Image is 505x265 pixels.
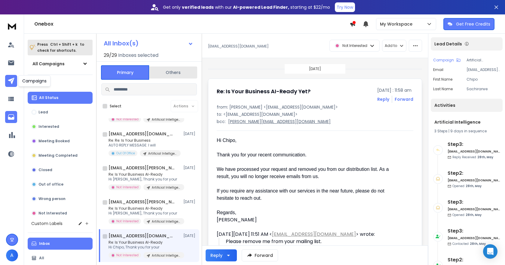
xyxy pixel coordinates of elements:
[28,58,93,70] button: All Campaigns
[183,233,197,238] p: [DATE]
[483,244,497,259] div: Open Intercom Messenger
[217,111,413,117] p: to: <[EMAIL_ADDRESS][DOMAIN_NAME]>
[448,170,500,177] h6: Step 2 :
[38,110,48,115] p: Lead
[110,104,121,109] label: Select
[116,185,139,190] p: Not Interested
[39,95,58,100] p: All Status
[448,207,500,211] h6: [EMAIL_ADDRESS][DOMAIN_NAME]
[226,238,392,245] div: Please remove me from your mailing list.
[149,66,197,79] button: Others
[109,177,181,182] p: Hi [PERSON_NAME], Thank you for your
[448,227,500,235] h6: Step 3 :
[467,87,500,91] p: Sachirarwe
[38,124,59,129] p: Interested
[28,80,93,88] h3: Filters
[309,66,321,71] p: [DATE]
[433,77,452,82] p: First Name
[434,119,499,125] h1: Artificial Intelligence
[152,117,181,122] p: Artificial Intelligence
[233,4,289,10] strong: AI-powered Lead Finder,
[109,131,175,137] h1: [EMAIL_ADDRESS][DOMAIN_NAME]
[217,151,392,159] div: Thank you for your recent communication.
[109,143,181,148] p: AUTO REPLY MESSAGE: I will
[206,249,237,261] button: Reply
[39,241,50,246] p: Inbox
[433,58,454,63] p: Campaign
[242,249,278,261] button: Forward
[28,178,93,190] button: Out of office
[217,87,311,96] h1: Re: Is Your Business AI-Ready Yet?
[217,104,413,110] p: from: [PERSON_NAME] <[EMAIL_ADDRESS][DOMAIN_NAME]>
[104,52,117,59] span: 29 / 29
[28,135,93,147] button: Meeting Booked
[217,216,392,231] div: [PERSON_NAME]
[466,213,482,217] span: 28th, May
[118,52,158,59] h3: Inboxes selected
[28,193,93,205] button: Wrong person
[450,128,487,134] span: 9 days in sequence
[434,128,448,134] span: 3 Steps
[217,187,392,216] div: If you require any assistance with our services in the near future, please do not hesitate to rea...
[385,43,397,48] p: Add to
[228,119,331,125] p: [PERSON_NAME][EMAIL_ADDRESS][DOMAIN_NAME]
[466,184,482,188] span: 28th, May
[183,199,197,204] p: [DATE]
[49,41,78,48] span: Ctrl + Shift + k
[448,256,500,263] h6: Step 2 :
[38,211,67,216] p: Not Interested
[395,96,413,102] div: Forward
[377,87,413,93] p: [DATE] : 11:58 am
[39,256,44,260] p: All
[467,77,500,82] p: Chipo
[434,41,462,47] p: Lead Details
[477,155,493,159] span: 28th, May
[38,196,66,201] p: Wrong person
[38,168,52,172] p: Closed
[6,20,18,32] img: logo
[448,236,500,240] h6: [EMAIL_ADDRESS][DOMAIN_NAME]
[337,4,353,10] p: Try Now
[109,233,175,239] h1: [EMAIL_ADDRESS][DOMAIN_NAME]
[28,92,93,104] button: All Status
[448,178,500,183] h6: [EMAIL_ADDRESS][DOMAIN_NAME]
[377,96,389,102] button: Reply
[217,137,392,144] div: Hi Chipo,
[28,164,93,176] button: Closed
[37,42,84,54] p: Press to check for shortcuts.
[101,65,149,80] button: Primary
[28,207,93,219] button: Not Interested
[456,21,490,27] p: Get Free Credits
[6,249,18,261] button: A
[448,141,500,148] h6: Step 3 :
[28,149,93,162] button: Meeting Completed
[467,58,500,63] p: Artificial Intelligence
[152,185,181,190] p: Artificial Intelligence
[443,18,494,30] button: Get Free Credits
[434,129,499,134] div: |
[109,138,181,143] p: Re: Re: Is Your Business
[183,165,197,170] p: [DATE]
[34,20,350,28] h1: Onebox
[31,220,63,226] h3: Custom Labels
[38,182,63,187] p: Out of office
[183,131,197,136] p: [DATE]
[32,61,65,67] h1: All Campaigns
[152,219,181,224] p: Artificial Intelligence
[109,165,175,171] h1: [EMAIL_ADDRESS][PERSON_NAME][DOMAIN_NAME]
[28,252,93,264] button: All
[452,242,486,246] p: Contacted
[116,253,139,257] p: Not Interested
[470,242,486,246] span: 28th, May
[109,206,181,211] p: Re: Is Your Business AI-Ready
[452,184,482,188] p: Opened
[116,117,139,122] p: Not Interested
[217,166,392,180] div: We have processed your request and removed you from our distribution list. As a result, you will ...
[217,119,226,125] p: bcc:
[163,4,330,10] p: Get only with our starting at $22/mo
[116,151,135,156] p: Out Of Office
[28,106,93,118] button: Lead
[448,199,500,206] h6: Step 3 :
